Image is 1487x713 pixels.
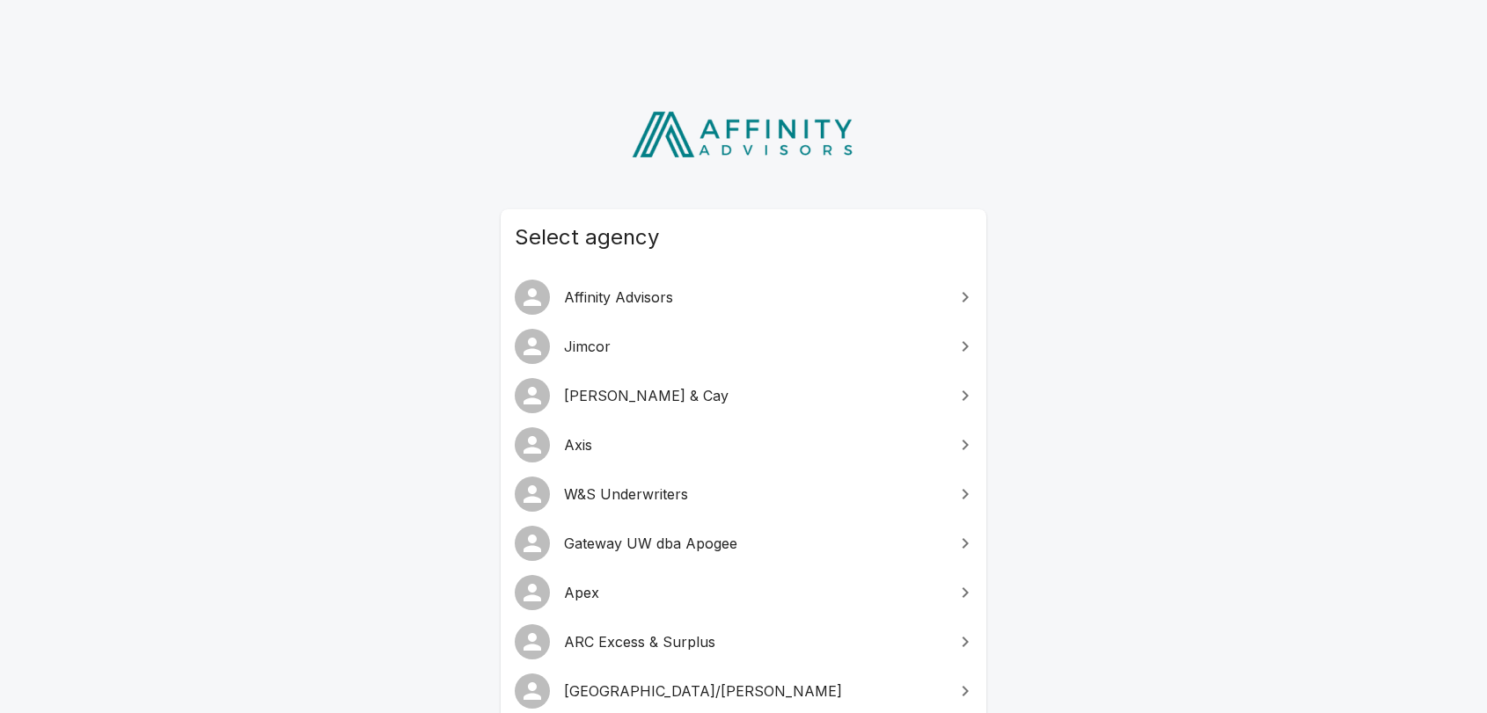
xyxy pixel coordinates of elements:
a: Gateway UW dba Apogee [501,519,986,568]
span: W&S Underwriters [564,484,944,505]
span: [PERSON_NAME] & Cay [564,385,944,406]
span: Select agency [515,223,972,251]
span: Gateway UW dba Apogee [564,533,944,554]
a: Apex [501,568,986,617]
span: Axis [564,434,944,455]
img: Affinity Advisors Logo [618,105,870,164]
a: ARC Excess & Surplus [501,617,986,666]
span: [GEOGRAPHIC_DATA]/[PERSON_NAME] [564,680,944,702]
a: Affinity Advisors [501,273,986,322]
a: Axis [501,420,986,469]
a: [PERSON_NAME] & Cay [501,371,986,420]
span: Affinity Advisors [564,287,944,308]
span: Apex [564,582,944,603]
a: W&S Underwriters [501,469,986,519]
a: Jimcor [501,322,986,371]
span: ARC Excess & Surplus [564,631,944,652]
span: Jimcor [564,336,944,357]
